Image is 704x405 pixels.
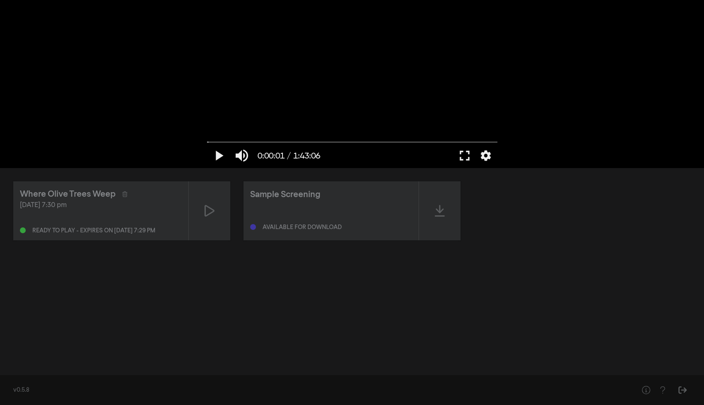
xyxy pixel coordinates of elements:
[32,228,155,234] div: Ready to play - expires on [DATE] 7:29 pm
[230,143,253,168] button: Mute
[20,200,182,210] div: [DATE] 7:30 pm
[253,143,324,168] button: 0:00:01 / 1:43:06
[453,143,476,168] button: Full screen
[674,382,691,398] button: Sign Out
[207,143,230,168] button: Play
[638,382,654,398] button: Help
[263,224,342,230] div: Available for download
[476,143,495,168] button: More settings
[13,386,621,395] div: v0.5.8
[20,188,116,200] div: Where Olive Trees Weep
[654,382,671,398] button: Help
[250,188,320,201] div: Sample Screening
